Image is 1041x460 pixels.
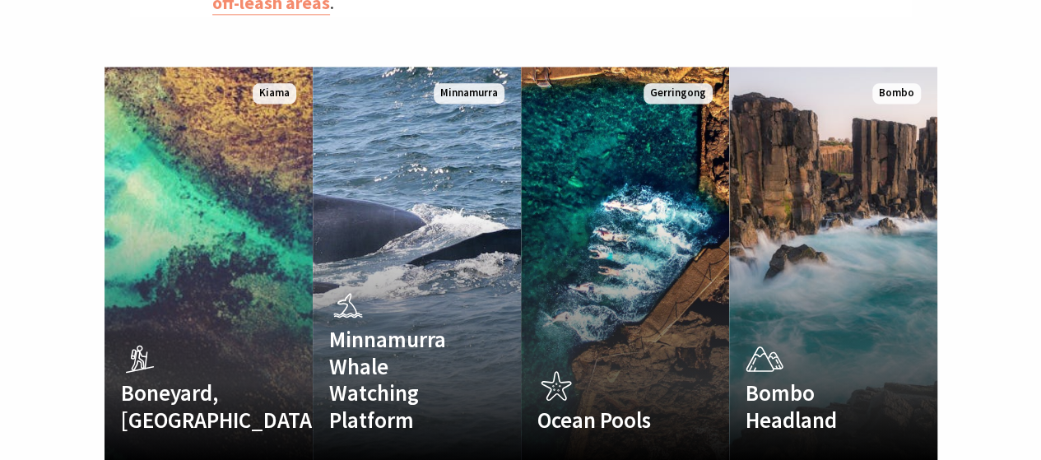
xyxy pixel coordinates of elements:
h4: Bombo Headland [746,379,890,433]
span: Minnamurra [434,83,504,104]
span: Kiama [253,83,296,104]
h4: Minnamurra Whale Watching Platform [329,326,473,433]
span: Gerringong [644,83,713,104]
span: Bombo [872,83,921,104]
h4: Ocean Pools [537,407,681,433]
h4: Boneyard, [GEOGRAPHIC_DATA] [121,379,265,433]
